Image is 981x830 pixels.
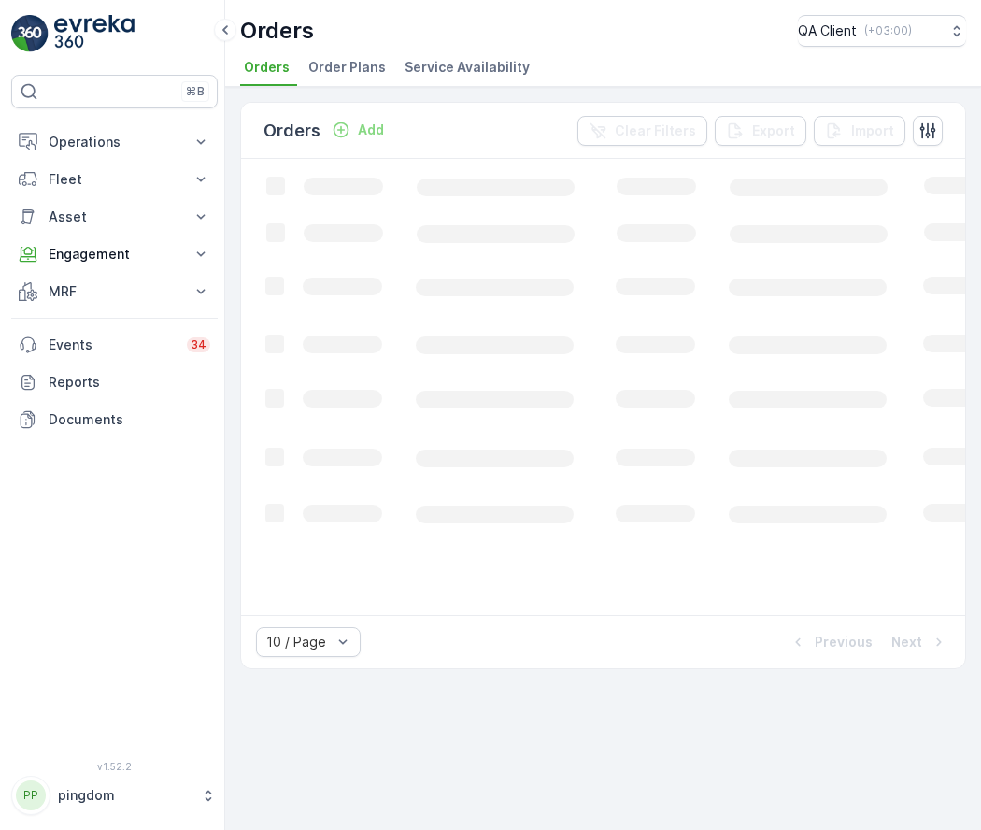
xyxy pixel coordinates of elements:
[308,58,386,77] span: Order Plans
[11,161,218,198] button: Fleet
[240,16,314,46] p: Orders
[11,364,218,401] a: Reports
[49,336,176,354] p: Events
[851,122,894,140] p: Import
[577,116,707,146] button: Clear Filters
[11,326,218,364] a: Events34
[864,23,912,38] p: ( +03:00 )
[191,337,206,352] p: 34
[324,119,391,141] button: Add
[891,633,922,651] p: Next
[11,401,218,438] a: Documents
[186,84,205,99] p: ⌘B
[49,170,180,189] p: Fleet
[11,15,49,52] img: logo
[263,118,320,144] p: Orders
[49,245,180,264] p: Engagement
[49,282,180,301] p: MRF
[715,116,806,146] button: Export
[798,15,966,47] button: QA Client(+03:00)
[615,122,696,140] p: Clear Filters
[49,133,180,151] p: Operations
[49,410,210,429] p: Documents
[58,786,192,805] p: pingdom
[11,198,218,236] button: Asset
[752,122,795,140] p: Export
[11,273,218,310] button: MRF
[49,207,180,226] p: Asset
[11,761,218,772] span: v 1.52.2
[11,236,218,273] button: Engagement
[16,780,46,810] div: PP
[405,58,530,77] span: Service Availability
[54,15,135,52] img: logo_light-DOdMpM7g.png
[889,631,950,653] button: Next
[49,373,210,392] p: Reports
[798,21,857,40] p: QA Client
[11,776,218,815] button: PPpingdom
[814,116,905,146] button: Import
[815,633,873,651] p: Previous
[244,58,290,77] span: Orders
[787,631,874,653] button: Previous
[11,123,218,161] button: Operations
[358,121,384,139] p: Add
